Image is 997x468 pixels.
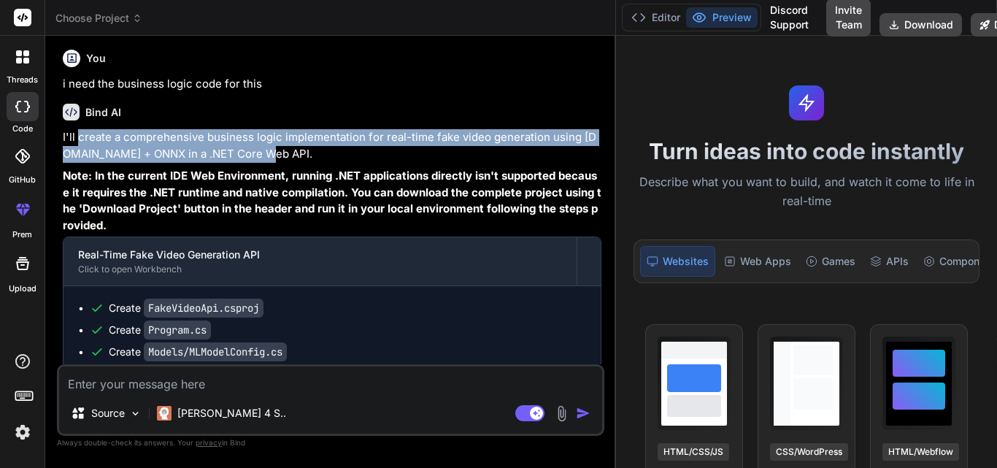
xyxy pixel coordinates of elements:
label: code [12,123,33,135]
div: CSS/WordPress [770,443,848,461]
h1: Turn ideas into code instantly [625,138,988,164]
button: Download [879,13,962,37]
h6: You [86,51,106,66]
code: FakeVideoApi.csproj [144,299,263,318]
div: Create [109,345,287,359]
img: Pick Models [129,407,142,420]
img: settings [10,420,35,445]
label: threads [7,74,38,86]
button: Real-Time Fake Video Generation APIClick to open Workbench [63,237,577,285]
div: APIs [864,246,915,277]
p: Always double-check its answers. Your in Bind [57,436,604,450]
img: icon [576,406,590,421]
code: Models/MLModelConfig.cs [144,342,287,361]
div: Real-Time Fake Video Generation API [78,248,562,262]
button: Editor [625,7,686,28]
p: I'll create a comprehensive business logic implementation for real-time fake video generation usi... [63,129,601,162]
p: i need the business logic code for this [63,76,601,93]
button: Preview [686,7,758,28]
div: HTML/CSS/JS [658,443,729,461]
div: Websites [640,246,715,277]
img: attachment [553,405,570,422]
div: Create [109,301,263,315]
strong: Note: In the current IDE Web Environment, running .NET applications directly isn't supported beca... [63,169,601,232]
img: Claude 4 Sonnet [157,406,172,421]
div: Games [800,246,861,277]
div: Web Apps [718,246,797,277]
div: HTML/Webflow [882,443,959,461]
code: Program.cs [144,321,211,340]
div: Create [109,323,211,337]
label: prem [12,229,32,241]
label: GitHub [9,174,36,186]
p: [PERSON_NAME] 4 S.. [177,406,286,421]
h6: Bind AI [85,105,121,120]
label: Upload [9,283,36,295]
div: Click to open Workbench [78,264,562,275]
span: Choose Project [55,11,142,26]
p: Describe what you want to build, and watch it come to life in real-time [625,173,988,210]
p: Source [91,406,125,421]
span: privacy [196,438,222,447]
